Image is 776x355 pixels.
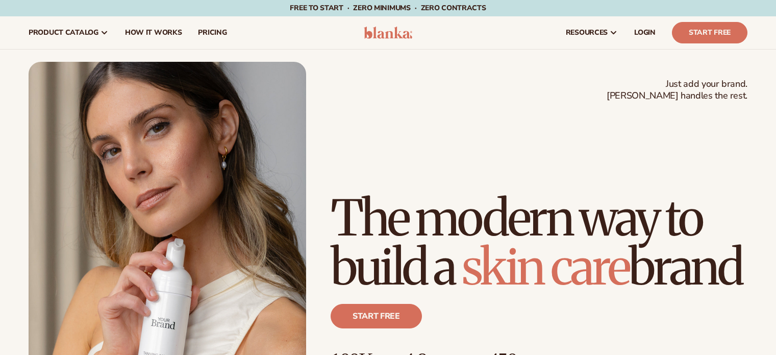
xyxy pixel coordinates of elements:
span: product catalog [29,29,98,37]
a: LOGIN [626,16,664,49]
span: How It Works [125,29,182,37]
img: logo [364,27,412,39]
h1: The modern way to build a brand [331,194,747,292]
a: Start Free [672,22,747,43]
span: resources [566,29,608,37]
a: Start free [331,304,422,328]
a: resources [558,16,626,49]
span: skin care [462,236,629,298]
span: Just add your brand. [PERSON_NAME] handles the rest. [607,78,747,102]
a: pricing [190,16,235,49]
a: How It Works [117,16,190,49]
a: product catalog [20,16,117,49]
span: LOGIN [634,29,656,37]
span: pricing [198,29,227,37]
span: Free to start · ZERO minimums · ZERO contracts [290,3,486,13]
